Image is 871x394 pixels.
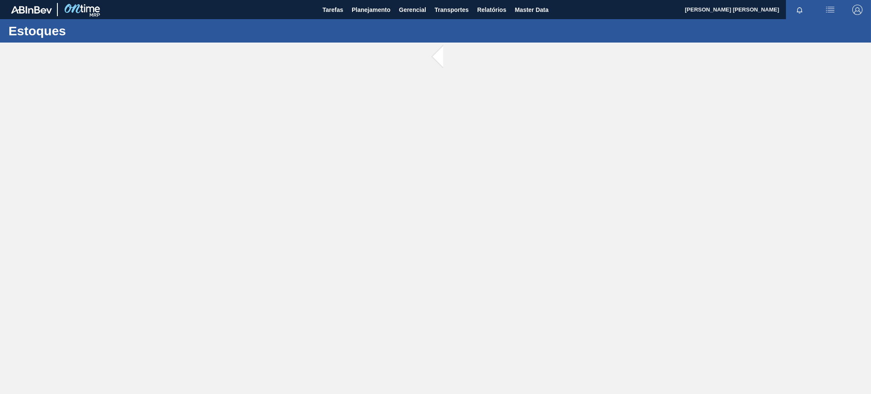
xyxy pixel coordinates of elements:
[322,5,343,15] span: Tarefas
[435,5,469,15] span: Transportes
[852,5,862,15] img: Logout
[399,5,426,15] span: Gerencial
[9,26,159,36] h1: Estoques
[11,6,52,14] img: TNhmsLtSVTkK8tSr43FrP2fwEKptu5GPRR3wAAAABJRU5ErkJggg==
[786,4,813,16] button: Notificações
[352,5,390,15] span: Planejamento
[477,5,506,15] span: Relatórios
[825,5,835,15] img: userActions
[515,5,548,15] span: Master Data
